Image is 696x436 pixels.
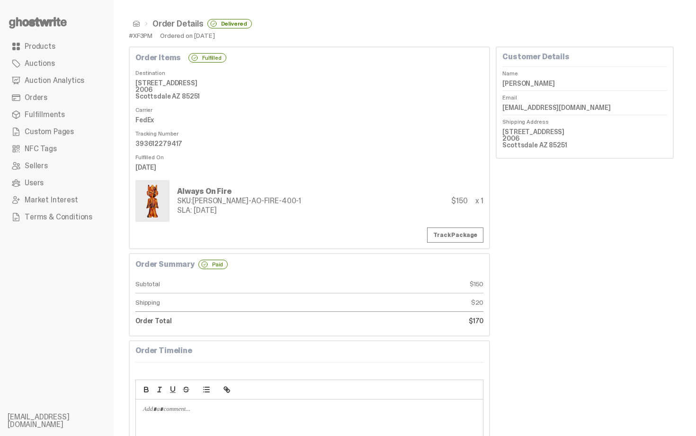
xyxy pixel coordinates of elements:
b: Customer Details [502,52,569,62]
dt: Email [502,91,667,100]
dd: [DATE] [135,160,483,174]
dd: [PERSON_NAME] [502,76,667,91]
span: Custom Pages [25,128,74,136]
dt: Order Total [135,312,310,330]
div: Fulfilled [188,53,226,63]
div: Always On Fire [177,188,301,195]
span: Fulfillments [25,111,65,118]
dt: Destination [135,66,483,76]
div: Paid [198,260,228,269]
li: Order Details [140,19,252,28]
span: Sellers [25,162,48,170]
dt: Subtotal [135,275,310,293]
a: Auctions [8,55,106,72]
a: Terms & Conditions [8,209,106,226]
span: Orders [25,94,47,101]
button: italic [153,384,166,395]
a: Sellers [8,157,106,174]
a: Auction Analytics [8,72,106,89]
dd: [STREET_ADDRESS] 2006 Scottsdale AZ 85251 [135,76,483,103]
button: underline [166,384,179,395]
dd: $150 [310,275,484,293]
span: Terms & Conditions [25,213,92,221]
dd: $20 [310,293,484,312]
span: NFC Tags [25,145,57,153]
img: Always-On-Fire---Website-Archive.2484X.png [137,182,168,220]
b: Order Summary [135,261,195,268]
b: Order Items [135,54,181,62]
a: Market Interest [8,191,106,209]
dt: Carrier [135,103,483,113]
button: bold [140,384,153,395]
a: Fulfillments [8,106,106,123]
dt: Name [502,66,667,76]
a: Track Package [427,227,483,243]
div: Delivered [207,19,252,28]
span: SKU: [177,196,192,206]
span: Users [25,179,44,187]
a: Orders [8,89,106,106]
dd: [EMAIL_ADDRESS][DOMAIN_NAME] [502,100,667,115]
dt: Tracking Number [135,127,483,136]
div: $150 [451,197,467,205]
li: [EMAIL_ADDRESS][DOMAIN_NAME] [8,413,121,428]
a: NFC Tags [8,140,106,157]
button: strike [179,384,193,395]
dd: $170 [310,312,484,330]
div: SLA: [DATE] [177,207,301,214]
dd: [STREET_ADDRESS] 2006 Scottsdale AZ 85251 [502,125,667,152]
span: Products [25,43,55,50]
a: Products [8,38,106,55]
div: x 1 [475,197,484,205]
dt: Shipping Address [502,115,667,125]
div: [PERSON_NAME]-AO-FIRE-400-1 [177,197,301,205]
div: Ordered on [DATE] [160,32,215,39]
dt: Fulfilled On [135,151,483,160]
span: Auction Analytics [25,77,84,84]
button: link [220,384,233,395]
span: Market Interest [25,196,78,204]
div: #XF3PM [129,32,152,39]
dt: Shipping [135,293,310,312]
b: Order Timeline [135,345,192,355]
button: list: bullet [200,384,213,395]
dd: FedEx [135,113,483,127]
a: Users [8,174,106,191]
span: Auctions [25,60,55,67]
dd: 393612279417 [135,136,483,151]
a: Custom Pages [8,123,106,140]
